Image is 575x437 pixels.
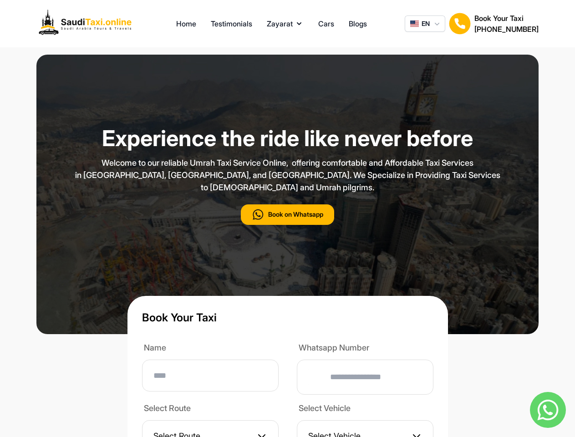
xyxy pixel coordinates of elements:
span: EN [422,19,430,28]
label: Select Route [142,402,279,417]
a: Home [176,18,196,29]
a: Testimonials [211,18,252,29]
h1: Experience the ride like never before [60,127,515,149]
h1: Book Your Taxi [142,310,433,325]
button: Book on Whatsapp [241,204,334,225]
img: whatsapp [530,392,566,428]
img: call [252,208,265,221]
a: Blogs [349,18,367,29]
img: Book Your Taxi [449,13,471,35]
a: Cars [318,18,334,29]
div: Book Your Taxi [474,13,539,35]
h1: Book Your Taxi [474,13,539,24]
button: EN [405,15,445,32]
p: Welcome to our reliable Umrah Taxi Service Online, offering comfortable and Affordable Taxi Servi... [60,157,515,193]
img: Logo [36,7,138,40]
h2: [PHONE_NUMBER] [474,24,539,35]
label: Whatsapp Number [297,341,433,356]
label: Select Vehicle [297,402,433,417]
label: Name [142,341,279,356]
button: Zayarat [267,18,304,29]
